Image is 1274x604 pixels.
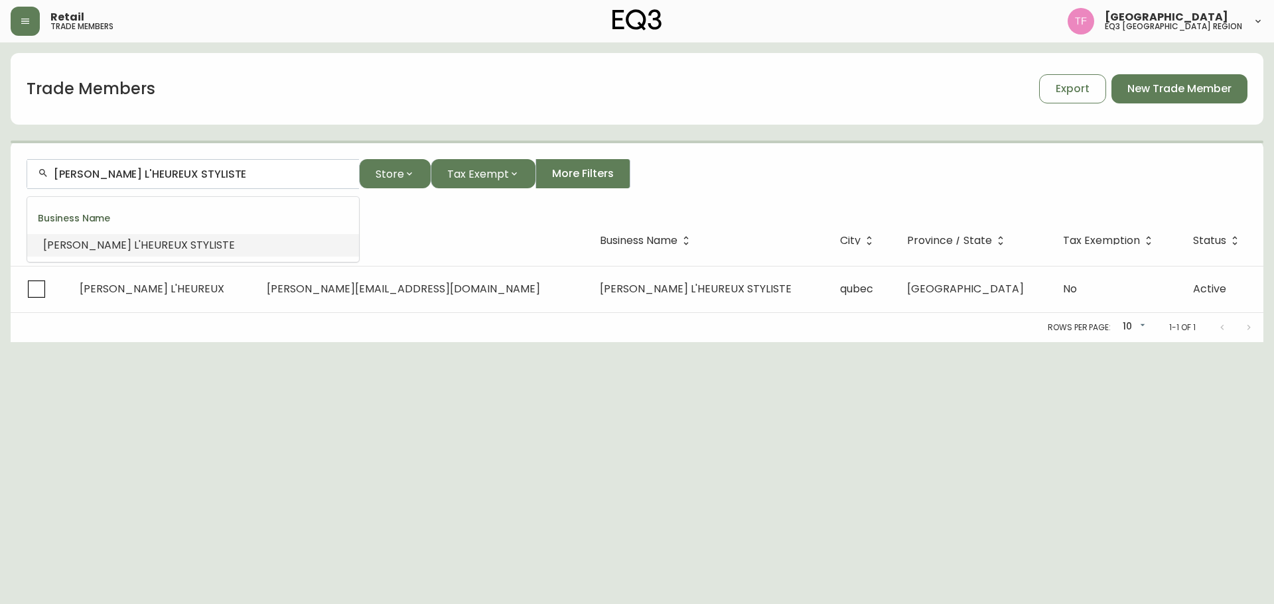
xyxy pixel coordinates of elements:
[1193,237,1226,245] span: Status
[447,166,509,182] span: Tax Exempt
[840,235,878,247] span: City
[50,12,84,23] span: Retail
[600,281,792,296] span: [PERSON_NAME] L'HEUREUX STYLISTE
[1063,235,1157,247] span: Tax Exemption
[267,281,540,296] span: [PERSON_NAME][EMAIL_ADDRESS][DOMAIN_NAME]
[552,166,614,181] span: More Filters
[1193,281,1226,296] span: Active
[27,202,359,234] div: Business Name
[1111,74,1247,103] button: New Trade Member
[376,166,404,182] span: Store
[1039,74,1106,103] button: Export
[840,281,873,296] span: qubec
[134,237,188,253] span: L'HEUREUX
[1116,316,1148,338] div: 10
[1105,12,1228,23] span: [GEOGRAPHIC_DATA]
[359,159,431,188] button: Store
[190,237,235,253] span: STYLISTE
[54,168,348,180] input: Search
[1193,235,1243,247] span: Status
[907,235,1009,247] span: Province / State
[1063,281,1077,296] span: No
[1068,8,1094,34] img: 971393357b0bdd4f0581b88529d406f6
[1127,82,1232,96] span: New Trade Member
[535,159,630,188] button: More Filters
[840,237,861,245] span: City
[600,235,695,247] span: Business Name
[907,237,992,245] span: Province / State
[1056,82,1090,96] span: Export
[600,237,677,245] span: Business Name
[1169,322,1196,333] p: 1-1 of 1
[50,23,113,30] h5: trade members
[907,281,1024,296] span: [GEOGRAPHIC_DATA]
[1105,23,1242,30] h5: eq3 [GEOGRAPHIC_DATA] region
[1048,322,1111,333] p: Rows per page:
[80,281,224,296] span: [PERSON_NAME] L'HEUREUX
[27,78,155,100] h1: Trade Members
[612,9,662,30] img: logo
[43,237,131,253] span: [PERSON_NAME]
[431,159,535,188] button: Tax Exempt
[1063,237,1140,245] span: Tax Exemption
